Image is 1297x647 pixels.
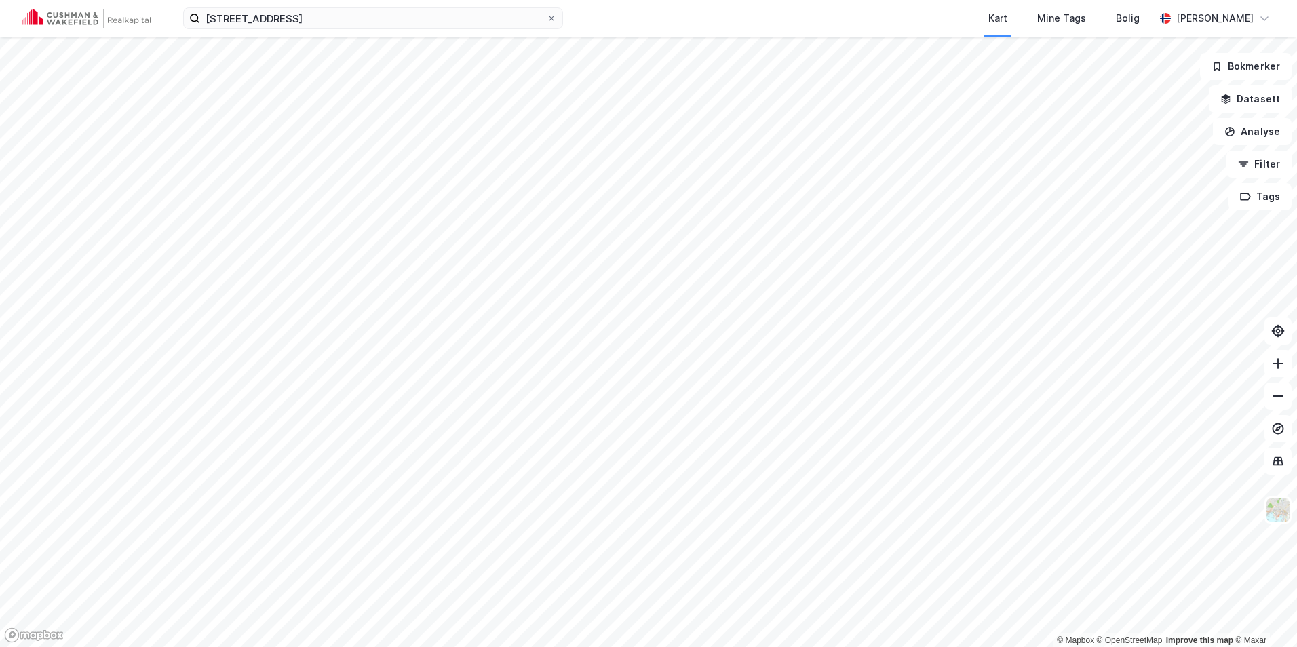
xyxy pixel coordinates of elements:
input: Søk på adresse, matrikkel, gårdeiere, leietakere eller personer [200,8,546,28]
a: Mapbox homepage [4,627,64,643]
div: Bolig [1116,10,1140,26]
button: Bokmerker [1200,53,1292,80]
div: [PERSON_NAME] [1176,10,1254,26]
a: Mapbox [1057,635,1094,645]
a: Improve this map [1166,635,1233,645]
a: OpenStreetMap [1097,635,1163,645]
button: Datasett [1209,85,1292,113]
iframe: Chat Widget [1229,582,1297,647]
div: Kontrollprogram for chat [1229,582,1297,647]
div: Mine Tags [1037,10,1086,26]
button: Analyse [1213,118,1292,145]
div: Kart [988,10,1007,26]
button: Filter [1226,151,1292,178]
button: Tags [1228,183,1292,210]
img: cushman-wakefield-realkapital-logo.202ea83816669bd177139c58696a8fa1.svg [22,9,151,28]
img: Z [1265,497,1291,523]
